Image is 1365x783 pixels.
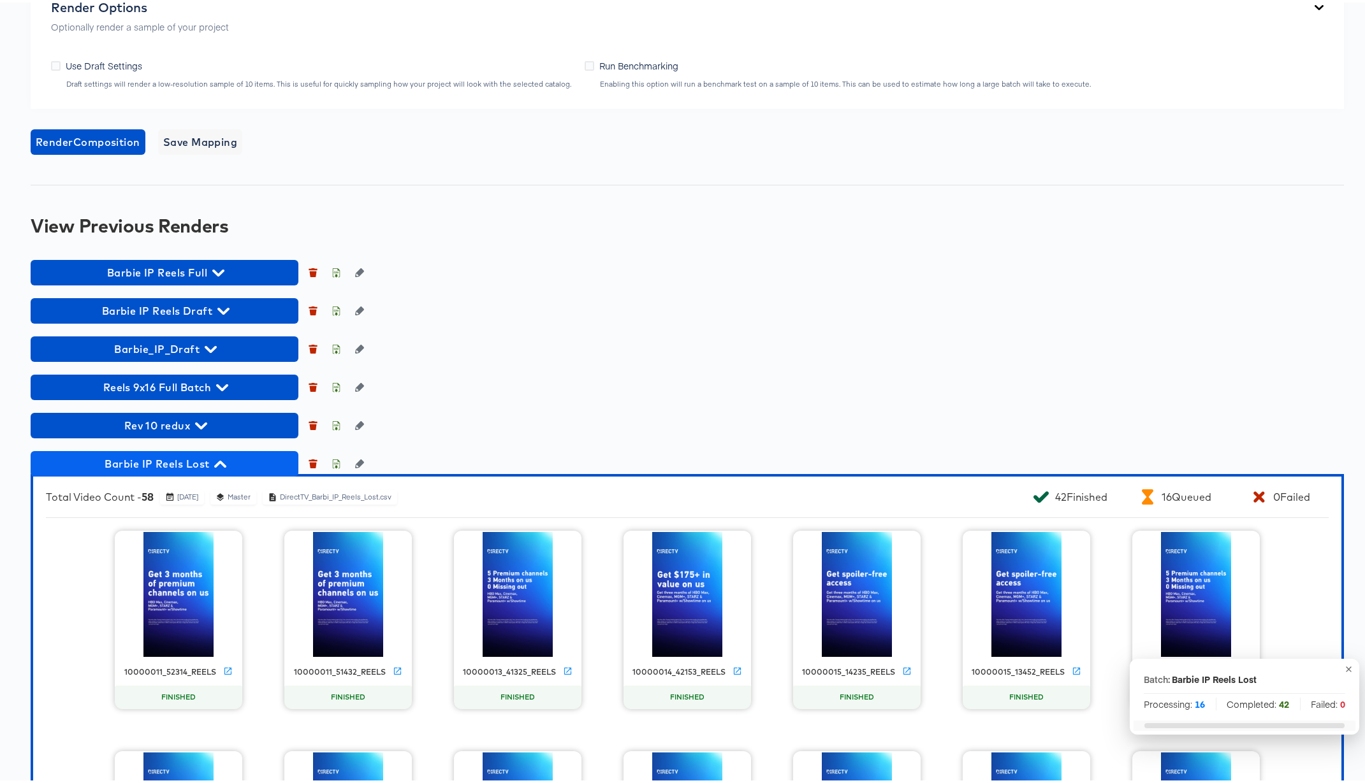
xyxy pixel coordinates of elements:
[51,18,229,31] p: Optionally render a sample of your project
[1162,488,1211,501] div: 16 Queued
[177,490,199,499] div: [DATE]
[1004,690,1049,700] span: FINISHED
[803,664,896,675] div: 10000015_14235_reels
[31,127,145,152] button: RenderComposition
[142,488,154,501] b: 58
[1279,695,1289,708] strong: 42
[37,452,292,470] span: Barbie IP Reels Lost
[227,490,251,499] div: Master
[464,664,557,675] div: 10000013_41325_reels
[31,334,298,359] button: Barbie_IP_Draft
[1340,695,1345,708] strong: 0
[36,131,140,148] span: Render Composition
[31,213,1344,233] div: View Previous Renders
[1195,695,1205,708] strong: 16
[37,261,292,279] span: Barbie IP Reels Full
[1055,488,1107,501] div: 42 Finished
[125,664,217,675] div: 10000011_52314_reels
[279,490,392,499] div: DirectTV_Barbi_IP_Reels_Lost.csv
[66,77,572,86] div: Draft settings will render a low-resolution sample of 10 items. This is useful for quickly sampli...
[495,690,540,700] span: FINISHED
[599,77,1091,86] div: Enabling this option will run a benchmark test on a sample of 10 items. This can be used to estim...
[326,690,370,700] span: FINISHED
[37,299,292,317] span: Barbie IP Reels Draft
[158,127,243,152] button: Save Mapping
[46,488,154,501] div: Total Video Count -
[1172,670,1257,683] div: Barbie IP Reels Lost
[1144,695,1205,708] span: Processing:
[31,372,298,398] button: Reels 9x16 Full Batch
[37,338,292,356] span: Barbie_IP_Draft
[599,57,678,69] span: Run Benchmarking
[66,57,142,69] span: Use Draft Settings
[972,664,1065,675] div: 10000015_13452_reels
[156,690,201,700] span: FINISHED
[163,131,238,148] span: Save Mapping
[633,664,726,675] div: 10000014_42153_reels
[37,376,292,394] span: Reels 9x16 Full Batch
[31,257,298,283] button: Barbie IP Reels Full
[31,410,298,436] button: Rev 10 redux
[1273,488,1310,501] div: 0 Failed
[31,449,298,474] button: Barbie IP Reels Lost
[295,664,386,675] div: 10000011_51432_reels
[835,690,879,700] span: FINISHED
[1227,695,1289,708] span: Completed:
[1311,695,1345,708] span: Failed:
[1144,670,1170,683] p: Batch:
[31,296,298,321] button: Barbie IP Reels Draft
[37,414,292,432] span: Rev 10 redux
[665,690,710,700] span: FINISHED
